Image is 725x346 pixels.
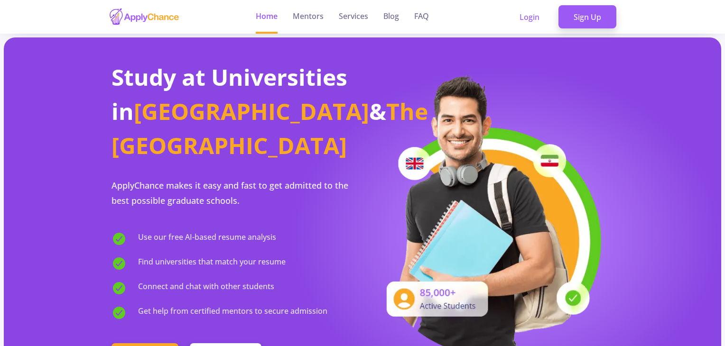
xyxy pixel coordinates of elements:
img: applychance logo [109,8,180,26]
span: Get help from certified mentors to secure admission [138,305,327,320]
a: Login [504,5,555,29]
span: & [369,96,386,127]
span: Study at Universities in [112,62,347,127]
span: [GEOGRAPHIC_DATA] [134,96,369,127]
span: Find universities that match your resume [138,256,286,271]
span: Connect and chat with other students [138,281,274,296]
span: Use our free AI-based resume analysis [138,231,276,246]
span: ApplyChance makes it easy and fast to get admitted to the best possible graduate schools. [112,180,348,206]
a: Sign Up [558,5,616,29]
